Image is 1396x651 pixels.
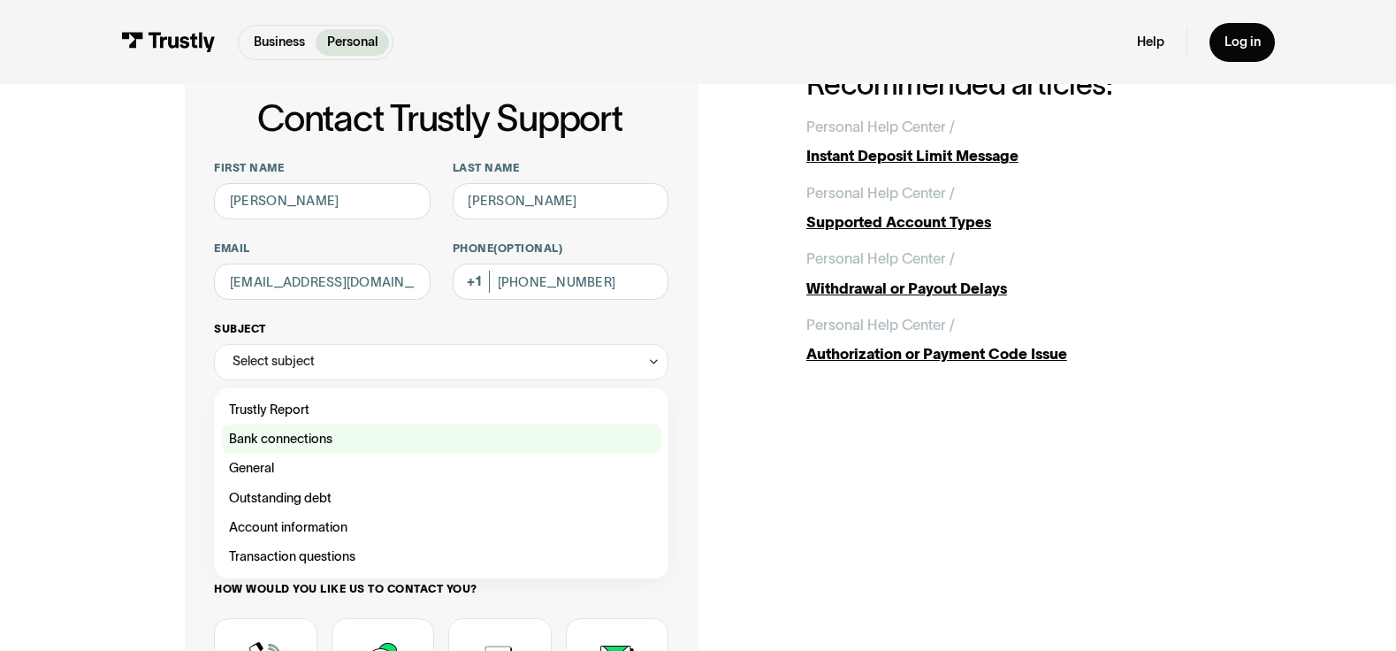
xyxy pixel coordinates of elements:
[214,241,431,257] label: Email
[806,314,1211,365] a: Personal Help Center /Authorization or Payment Code Issue
[806,116,955,138] div: Personal Help Center /
[229,546,355,568] span: Transaction questions
[806,248,955,270] div: Personal Help Center /
[254,33,305,52] p: Business
[214,183,431,219] input: Alex
[806,182,955,204] div: Personal Help Center /
[229,457,274,479] span: General
[316,29,389,56] a: Personal
[806,145,1211,167] div: Instant Deposit Limit Message
[214,344,668,380] div: Select subject
[229,487,332,509] span: Outstanding debt
[806,248,1211,299] a: Personal Help Center /Withdrawal or Payout Delays
[214,582,668,597] label: How would you like us to contact you?
[453,183,669,219] input: Howard
[229,517,347,539] span: Account information
[327,33,378,52] p: Personal
[453,241,669,257] label: Phone
[214,161,431,176] label: First name
[242,29,316,56] a: Business
[229,428,332,450] span: Bank connections
[214,322,668,337] label: Subject
[806,116,1211,167] a: Personal Help Center /Instant Deposit Limit Message
[229,399,309,421] span: Trustly Report
[453,161,669,176] label: Last name
[806,69,1211,101] h2: Recommended articles:
[453,264,669,300] input: (555) 555-5555
[493,242,562,254] span: (Optional)
[214,264,431,300] input: alex@mail.com
[214,380,668,578] nav: Select subject
[233,350,315,372] div: Select subject
[1224,34,1261,50] div: Log in
[806,182,1211,234] a: Personal Help Center /Supported Account Types
[1137,34,1164,50] a: Help
[806,343,1211,365] div: Authorization or Payment Code Issue
[210,98,668,139] h1: Contact Trustly Support
[806,278,1211,300] div: Withdrawal or Payout Delays
[806,314,955,336] div: Personal Help Center /
[1209,23,1275,62] a: Log in
[121,32,217,52] img: Trustly Logo
[806,211,1211,234] div: Supported Account Types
